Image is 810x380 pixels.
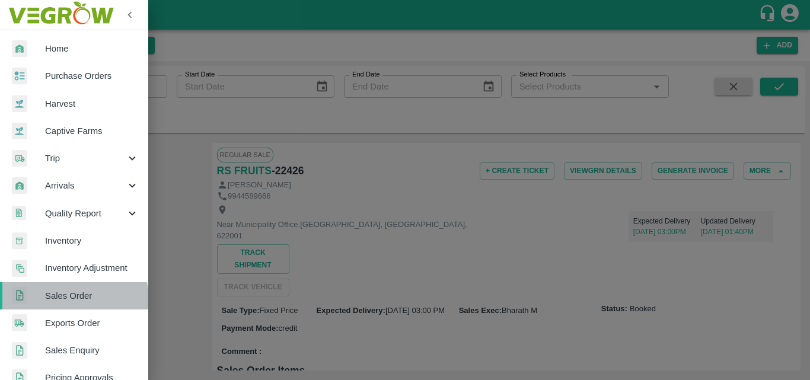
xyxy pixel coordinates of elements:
span: Sales Enquiry [45,344,139,357]
span: Home [45,42,139,55]
img: shipments [12,314,27,331]
span: Exports Order [45,317,139,330]
img: inventory [12,260,27,277]
img: harvest [12,122,27,140]
img: sales [12,342,27,359]
img: reciept [12,68,27,85]
span: Trip [45,152,126,165]
img: whArrival [12,40,27,58]
span: Quality Report [45,207,126,220]
img: harvest [12,95,27,113]
span: Purchase Orders [45,69,139,82]
img: sales [12,287,27,304]
span: Captive Farms [45,124,139,138]
span: Inventory Adjustment [45,261,139,274]
span: Sales Order [45,289,139,302]
span: Inventory [45,234,139,247]
img: whArrival [12,177,27,194]
img: qualityReport [12,206,26,221]
span: Harvest [45,97,139,110]
img: delivery [12,150,27,167]
img: whInventory [12,232,27,250]
span: Arrivals [45,179,126,192]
